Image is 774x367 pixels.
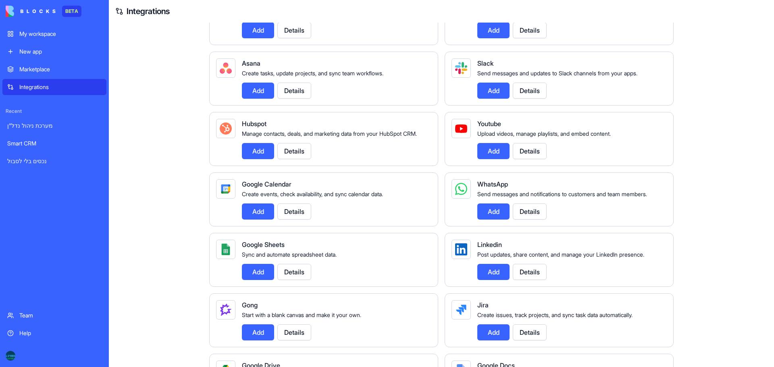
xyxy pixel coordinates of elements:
img: logo [6,6,56,17]
a: My workspace [2,26,106,42]
button: Add [477,143,510,159]
button: Details [277,143,311,159]
span: Post updates, share content, and manage your LinkedIn presence. [477,251,644,258]
div: New app [19,48,102,56]
span: Gong [242,301,258,309]
a: נכסים בלי לסבול [2,153,106,169]
div: BETA [62,6,81,17]
a: New app [2,44,106,60]
span: Send messages and notifications to customers and team members. [477,191,647,197]
div: Help [19,329,102,337]
button: Details [277,264,311,280]
button: Details [277,324,311,340]
span: Create issues, track projects, and sync task data automatically. [477,311,633,318]
button: Details [513,264,547,280]
button: Details [513,324,547,340]
a: Integrations [2,79,106,95]
button: Add [242,203,274,220]
span: WhatsApp [477,180,508,188]
button: Details [513,83,547,99]
a: Help [2,325,106,341]
button: Add [242,143,274,159]
button: Add [477,264,510,280]
a: Marketplace [2,61,106,77]
span: Google Sheets [242,241,285,249]
button: Details [277,22,311,38]
span: Asana [242,59,260,67]
button: Add [477,203,510,220]
button: Add [242,324,274,340]
span: Start with a blank canvas and make it your own. [242,311,361,318]
span: Send messages and updates to Slack channels from your apps. [477,70,637,77]
button: Add [242,264,274,280]
button: Details [277,203,311,220]
div: Smart CRM [7,139,102,147]
button: Add [477,83,510,99]
a: Smart CRM [2,135,106,151]
span: Youtube [477,120,501,128]
span: Slack [477,59,493,67]
span: Google Calendar [242,180,291,188]
button: Add [242,22,274,38]
button: Details [513,143,547,159]
span: Manage contacts, deals, and marketing data from your HubSpot CRM. [242,130,417,137]
a: Team [2,307,106,323]
span: Linkedin [477,241,502,249]
a: Integrations [127,6,170,17]
div: Marketplace [19,65,102,73]
a: BETA [6,6,81,17]
button: Details [277,83,311,99]
button: Details [513,203,547,220]
div: נכסים בלי לסבול [7,157,102,165]
span: Create events, check availability, and sync calendar data. [242,191,383,197]
img: %D7%90%D7%95%D7%98%D7%95%D7%9E%D7%A6%D7%99%D7%94_%D7%91%D7%99%D7%93_%D7%90%D7%97%D7%AA_-_%D7%9C%D... [6,351,15,361]
span: Upload videos, manage playlists, and embed content. [477,130,611,137]
span: Hubspot [242,120,266,128]
span: Create tasks, update projects, and sync team workflows. [242,70,383,77]
span: Sync and automate spreadsheet data. [242,251,337,258]
button: Add [477,324,510,340]
div: Team [19,311,102,319]
button: Add [477,22,510,38]
span: Jira [477,301,489,309]
a: מערכת ניהול נדל"ן [2,118,106,134]
button: Details [513,22,547,38]
div: My workspace [19,30,102,38]
button: Add [242,83,274,99]
div: Integrations [19,83,102,91]
div: מערכת ניהול נדל"ן [7,122,102,130]
span: Recent [2,108,106,114]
